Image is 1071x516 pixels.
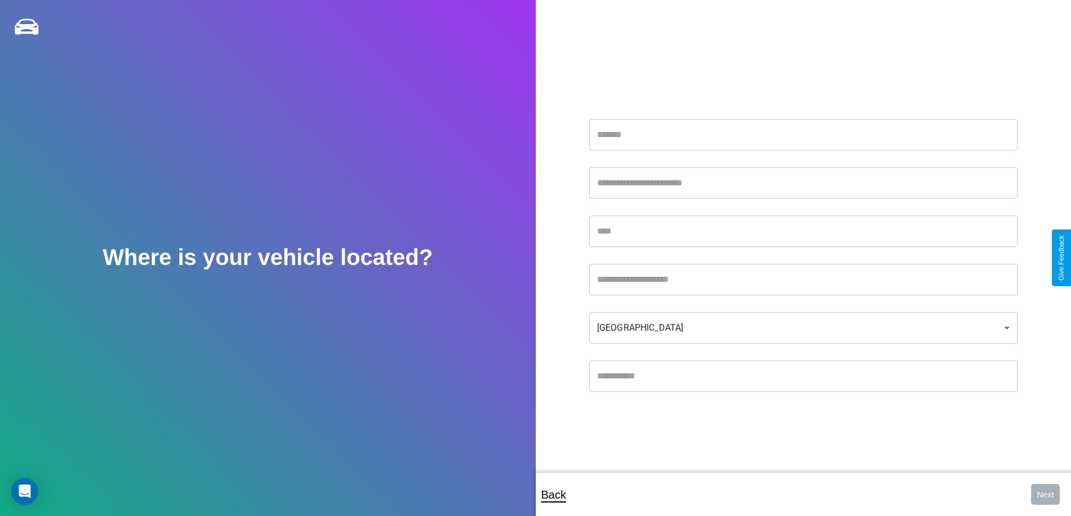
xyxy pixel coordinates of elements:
[1058,235,1065,281] div: Give Feedback
[541,485,566,505] p: Back
[589,312,1018,344] div: [GEOGRAPHIC_DATA]
[1031,484,1060,505] button: Next
[103,245,433,270] h2: Where is your vehicle located?
[11,478,38,505] div: Open Intercom Messenger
